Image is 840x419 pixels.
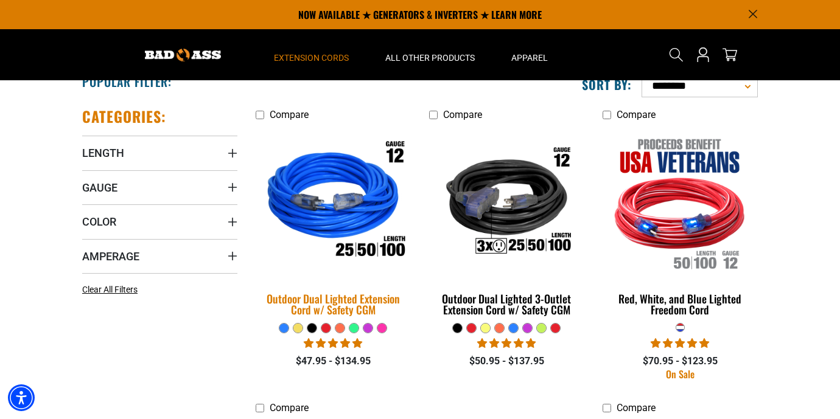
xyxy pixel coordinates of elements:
[82,170,237,204] summary: Gauge
[82,239,237,273] summary: Amperage
[8,384,35,411] div: Accessibility Menu
[256,293,411,315] div: Outdoor Dual Lighted Extension Cord w/ Safety CGM
[248,125,419,280] img: Outdoor Dual Lighted Extension Cord w/ Safety CGM
[82,215,116,229] span: Color
[270,402,309,414] span: Compare
[256,29,367,80] summary: Extension Cords
[429,354,584,369] div: $50.95 - $137.95
[385,52,475,63] span: All Other Products
[667,45,686,64] summary: Search
[603,133,757,272] img: Red, White, and Blue Lighted Freedom Cord
[304,338,362,349] span: 4.81 stars
[603,126,758,322] a: Red, White, and Blue Lighted Freedom Cord Red, White, and Blue Lighted Freedom Cord
[430,133,583,272] img: Outdoor Dual Lighted 3-Outlet Extension Cord w/ Safety CGM
[82,285,138,294] span: Clear All Filters
[693,29,713,80] a: Open this option
[617,402,656,414] span: Compare
[493,29,566,80] summary: Apparel
[82,249,139,263] span: Amperage
[82,181,117,195] span: Gauge
[582,77,632,92] label: Sort by:
[603,354,758,369] div: $70.95 - $123.95
[256,354,411,369] div: $47.95 - $134.95
[429,126,584,322] a: Outdoor Dual Lighted 3-Outlet Extension Cord w/ Safety CGM Outdoor Dual Lighted 3-Outlet Extensio...
[511,52,548,63] span: Apparel
[256,126,411,322] a: Outdoor Dual Lighted Extension Cord w/ Safety CGM Outdoor Dual Lighted Extension Cord w/ Safety CGM
[82,74,172,89] h2: Popular Filter:
[82,146,124,160] span: Length
[367,29,493,80] summary: All Other Products
[603,293,758,315] div: Red, White, and Blue Lighted Freedom Cord
[429,293,584,315] div: Outdoor Dual Lighted 3-Outlet Extension Cord w/ Safety CGM
[443,109,482,120] span: Compare
[82,136,237,170] summary: Length
[274,52,349,63] span: Extension Cords
[270,109,309,120] span: Compare
[82,204,237,238] summary: Color
[617,109,656,120] span: Compare
[145,49,221,61] img: Bad Ass Extension Cords
[477,338,536,349] span: 4.80 stars
[720,47,740,62] a: cart
[82,107,166,126] h2: Categories:
[651,338,709,349] span: 4.95 stars
[82,283,142,296] a: Clear All Filters
[603,369,758,379] div: On Sale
